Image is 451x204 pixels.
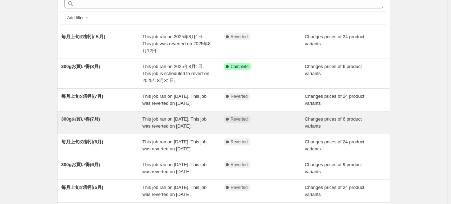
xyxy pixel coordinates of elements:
[61,64,100,69] span: 300gお買い得(8月)
[305,185,364,197] span: Changes prices of 24 product variants
[67,15,84,21] span: Add filter
[142,116,207,129] span: This job ran on [DATE]. This job was reverted on [DATE].
[61,139,103,144] span: 毎月上旬の割引(6月)
[61,162,100,167] span: 300gお買い得(6月)
[305,34,364,46] span: Changes prices of 24 product variants
[305,139,364,151] span: Changes prices of 24 product variants
[305,116,362,129] span: Changes prices of 6 product variants
[142,162,207,174] span: This job ran on [DATE]. This job was reverted on [DATE].
[231,162,248,168] span: Reverted
[61,185,103,190] span: 毎月上旬の割引(5月)
[142,185,207,197] span: This job ran on [DATE]. This job was reverted on [DATE].
[64,14,92,22] button: Add filter
[231,64,249,69] span: Complete
[61,34,106,39] span: 毎月上旬の割引(８月)
[61,94,103,99] span: 毎月上旬の割引(7月)
[142,34,210,53] span: This job ran on 2025年8月1日. This job was reverted on 2025年8月12日.
[142,94,207,106] span: This job ran on [DATE]. This job was reverted on [DATE].
[231,185,248,190] span: Reverted
[231,34,248,40] span: Reverted
[231,94,248,99] span: Reverted
[305,162,362,174] span: Changes prices of 9 product variants
[231,139,248,145] span: Reverted
[305,64,362,76] span: Changes prices of 6 product variants
[231,116,248,122] span: Reverted
[61,116,100,122] span: 300gお買い得(7月)
[142,139,207,151] span: This job ran on [DATE]. This job was reverted on [DATE].
[305,94,364,106] span: Changes prices of 24 product variants
[142,64,209,83] span: This job ran on 2025年8月1日. This job is scheduled to revert on 2025年8月31日.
